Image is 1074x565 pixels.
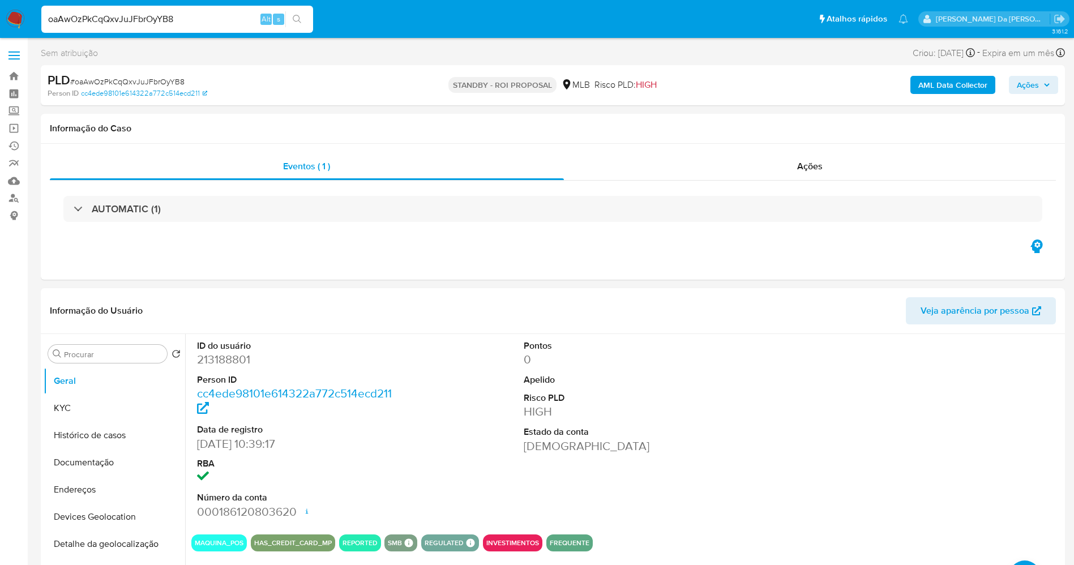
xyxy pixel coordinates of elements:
b: Person ID [48,88,79,99]
input: Procurar [64,349,162,359]
dt: Apelido [524,374,730,386]
button: Retornar ao pedido padrão [172,349,181,362]
b: PLD [48,71,70,89]
dt: Número da conta [197,491,404,504]
dd: [DATE] 10:39:17 [197,436,404,452]
dt: Estado da conta [524,426,730,438]
button: KYC [44,395,185,422]
dt: Data de registro [197,423,404,436]
dt: RBA [197,457,404,470]
a: cc4ede98101e614322a772c514ecd211 [197,385,392,417]
p: patricia.varelo@mercadopago.com.br [936,14,1050,24]
span: Alt [262,14,271,24]
dd: 213188801 [197,352,404,367]
span: Eventos ( 1 ) [283,160,330,173]
p: STANDBY - ROI PROPOSAL [448,77,557,93]
span: s [277,14,280,24]
dt: ID do usuário [197,340,404,352]
button: Documentação [44,449,185,476]
button: Devices Geolocation [44,503,185,530]
span: Atalhos rápidos [827,13,887,25]
h1: Informação do Caso [50,123,1056,134]
input: Pesquise usuários ou casos... [41,12,313,27]
button: Veja aparência por pessoa [906,297,1056,324]
span: Ações [1017,76,1039,94]
button: Endereços [44,476,185,503]
span: HIGH [636,78,657,91]
b: AML Data Collector [918,76,987,94]
dd: 0 [524,352,730,367]
a: Sair [1054,13,1066,25]
dt: Risco PLD [524,392,730,404]
dt: Person ID [197,374,404,386]
button: Histórico de casos [44,422,185,449]
span: Expira em um mês [982,47,1054,59]
div: Criou: [DATE] [913,45,975,61]
button: Geral [44,367,185,395]
div: AUTOMATIC (1) [63,196,1042,222]
button: Procurar [53,349,62,358]
h1: Informação do Usuário [50,305,143,316]
button: search-icon [285,11,309,27]
span: Sem atribuição [41,47,98,59]
dd: 000186120803620 [197,504,404,520]
span: Ações [797,160,823,173]
dt: Pontos [524,340,730,352]
span: Veja aparência por pessoa [921,297,1029,324]
div: MLB [561,79,590,91]
span: - [977,45,980,61]
a: cc4ede98101e614322a772c514ecd211 [81,88,207,99]
h3: AUTOMATIC (1) [92,203,161,215]
span: # oaAwOzPkCqQxvJuJFbrOyYB8 [70,76,185,87]
dd: [DEMOGRAPHIC_DATA] [524,438,730,454]
span: Risco PLD: [594,79,657,91]
button: Detalhe da geolocalização [44,530,185,558]
button: Ações [1009,76,1058,94]
dd: HIGH [524,404,730,420]
a: Notificações [898,14,908,24]
button: AML Data Collector [910,76,995,94]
